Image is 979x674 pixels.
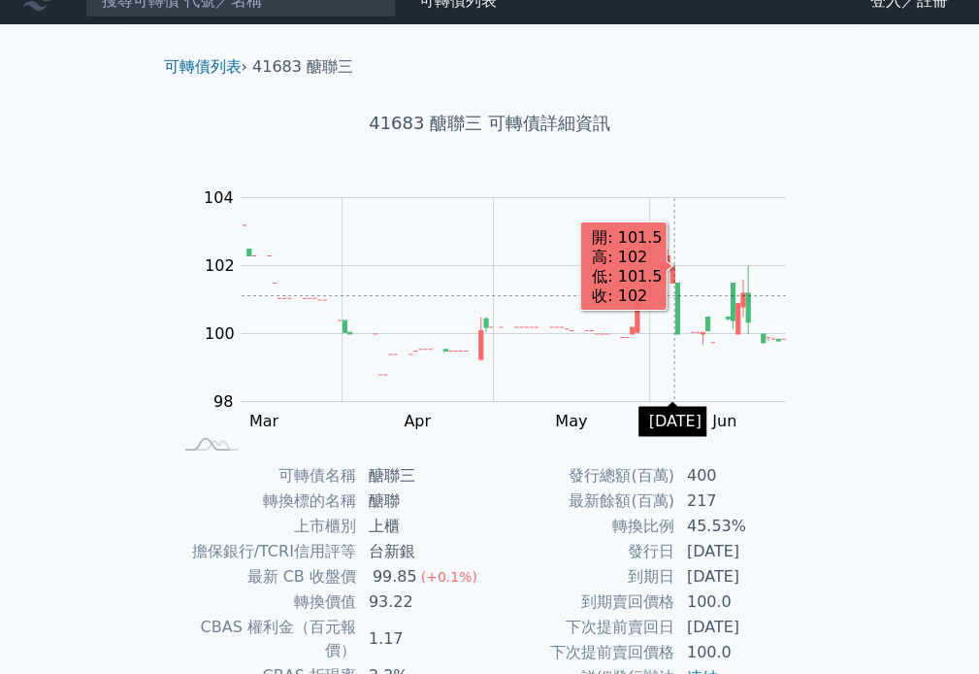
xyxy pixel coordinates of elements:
[172,514,357,539] td: 上市櫃別
[213,392,233,411] tspan: 98
[675,590,808,615] td: 100.0
[249,412,279,430] tspan: Mar
[490,514,675,539] td: 轉換比例
[675,463,808,489] td: 400
[357,463,490,489] td: 醣聯三
[148,110,832,137] h1: 41683 醣聯三 可轉債詳細資訊
[675,640,808,665] td: 100.0
[882,581,979,674] div: 聊天小工具
[252,55,353,79] li: 41683 醣聯三
[164,57,242,76] a: 可轉債列表
[369,565,421,589] div: 99.85
[357,615,490,663] td: 1.17
[404,412,431,430] tspan: Apr
[172,463,357,489] td: 可轉債名稱
[421,569,477,585] span: (+0.1%)
[357,539,490,564] td: 台新銀
[193,188,814,430] g: Chart
[490,564,675,590] td: 到期日
[490,615,675,640] td: 下次提前賣回日
[675,514,808,539] td: 45.53%
[711,412,736,430] tspan: Jun
[490,590,675,615] td: 到期賣回價格
[205,256,235,275] tspan: 102
[357,489,490,514] td: 醣聯
[490,463,675,489] td: 發行總額(百萬)
[172,564,357,590] td: 最新 CB 收盤價
[204,188,234,207] tspan: 104
[882,581,979,674] iframe: Chat Widget
[490,640,675,665] td: 下次提前賣回價格
[675,615,808,640] td: [DATE]
[357,590,490,615] td: 93.22
[555,412,587,430] tspan: May
[172,615,357,663] td: CBAS 權利金（百元報價）
[490,539,675,564] td: 發行日
[172,590,357,615] td: 轉換價值
[172,489,357,514] td: 轉換標的名稱
[675,564,808,590] td: [DATE]
[490,489,675,514] td: 最新餘額(百萬)
[675,539,808,564] td: [DATE]
[675,489,808,514] td: 217
[164,55,247,79] li: ›
[172,539,357,564] td: 擔保銀行/TCRI信用評等
[205,324,235,343] tspan: 100
[357,514,490,539] td: 上櫃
